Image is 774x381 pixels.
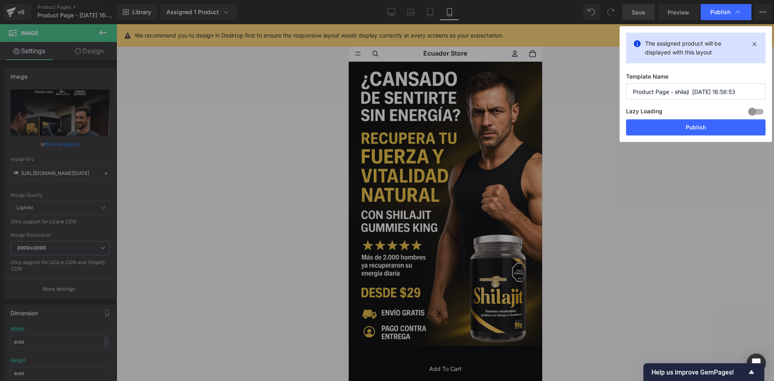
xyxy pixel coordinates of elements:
[157,21,175,38] button: Abrir menú de cuenta
[81,341,113,348] span: Add To Cart
[626,119,766,135] button: Publish
[18,6,176,11] p: Welcome to our store
[626,106,662,119] label: Lazy Loading
[645,39,747,57] p: The assigned product will be displayed with this layout
[747,354,766,373] div: Open Intercom Messenger
[75,24,119,35] span: Ecuador Store
[626,73,766,83] label: Template Name
[710,8,730,16] span: Publish
[175,21,193,38] button: Abrir carrito Total de artículos en el carrito: 0
[651,369,747,376] span: Help us improve GemPages!
[35,17,157,42] a: Ecuador Store
[651,367,756,377] button: Show survey - Help us improve GemPages!
[18,21,35,38] button: Abrir búsqueda
[71,334,123,356] button: Add To Cart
